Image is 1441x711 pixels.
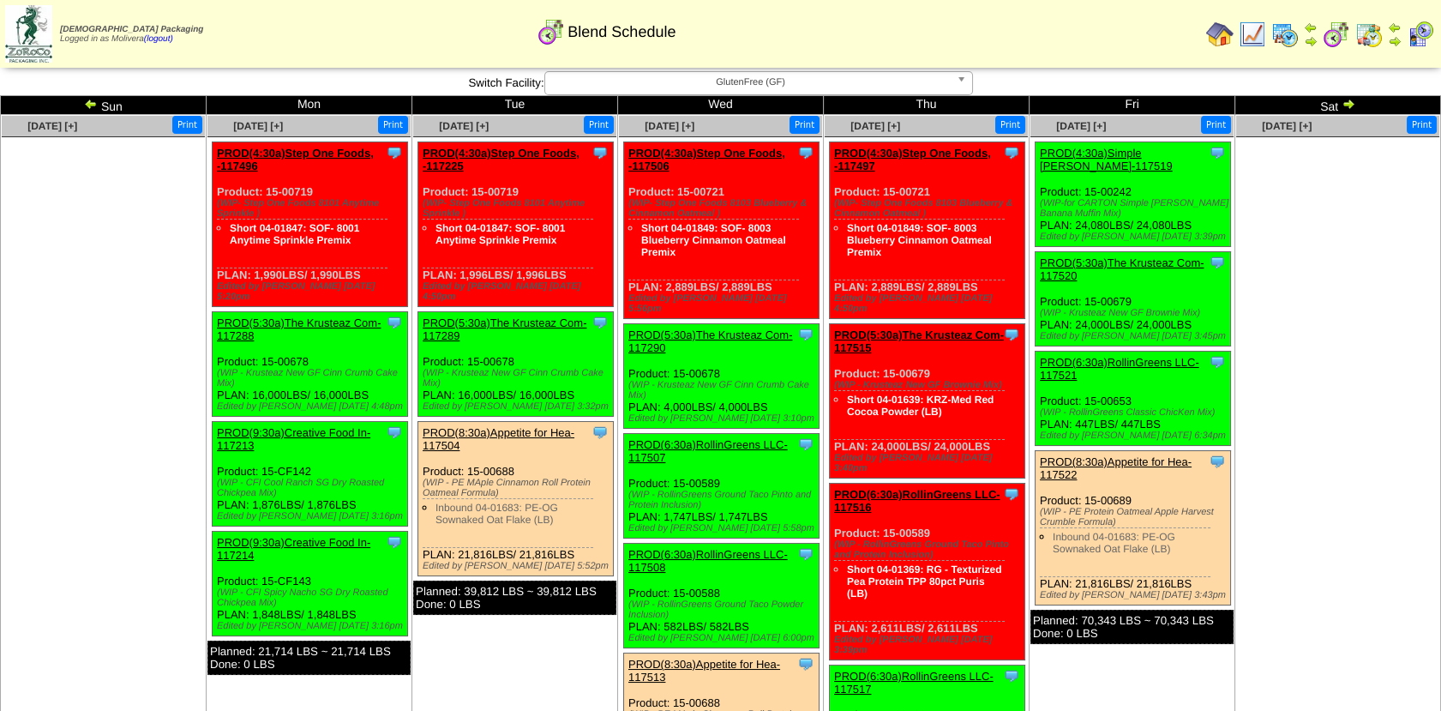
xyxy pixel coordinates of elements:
[850,120,900,132] a: [DATE] [+]
[1407,116,1437,134] button: Print
[624,544,820,648] div: Product: 15-00588 PLAN: 582LBS / 582LBS
[847,394,994,418] a: Short 04-01639: KRZ-Med Red Cocoa Powder (LB)
[423,368,613,389] div: (WIP - Krusteaz New GF Cinn Crumb Cake Mix)
[1040,147,1173,172] a: PROD(4:30a)Simple [PERSON_NAME]-117519
[1040,431,1230,441] div: Edited by [PERSON_NAME] [DATE] 6:34pm
[1239,21,1266,48] img: line_graph.gif
[423,401,613,412] div: Edited by [PERSON_NAME] [DATE] 3:32pm
[378,116,408,134] button: Print
[217,587,407,608] div: (WIP - CFI Spicy Nacho SG Dry Roasted Chickpea Mix)
[591,144,609,161] img: Tooltip
[834,293,1024,314] div: Edited by [PERSON_NAME] [DATE] 4:50pm
[628,490,819,510] div: (WIP - RollinGreens Ground Taco Pinto and Protein Inclusion)
[217,316,381,342] a: PROD(5:30a)The Krusteaz Com-117288
[217,426,370,452] a: PROD(9:30a)Creative Food In-117213
[834,635,1024,655] div: Edited by [PERSON_NAME] [DATE] 3:39pm
[1304,21,1318,34] img: arrowleft.gif
[1342,97,1355,111] img: arrowright.gif
[435,502,558,526] a: Inbound 04-01683: PE-OG Sownaked Oat Flake (LB)
[217,147,374,172] a: PROD(4:30a)Step One Foods, -117496
[790,116,820,134] button: Print
[84,97,98,111] img: arrowleft.gif
[386,144,403,161] img: Tooltip
[217,511,407,521] div: Edited by [PERSON_NAME] [DATE] 3:16pm
[423,198,613,219] div: (WIP- Step One Foods 8101 Anytime Sprinkle )
[624,142,820,319] div: Product: 15-00721 PLAN: 2,889LBS / 2,889LBS
[1040,590,1230,600] div: Edited by [PERSON_NAME] [DATE] 3:43pm
[1030,96,1235,115] td: Fri
[412,96,618,115] td: Tue
[207,96,412,115] td: Mon
[834,328,1004,354] a: PROD(5:30a)The Krusteaz Com-117515
[628,600,819,620] div: (WIP - RollinGreens Ground Taco Powder Inclusion)
[645,120,694,132] span: [DATE] [+]
[641,222,786,258] a: Short 04-01849: SOF- 8003 Blueberry Cinnamon Oatmeal Premix
[230,222,359,246] a: Short 04-01847: SOF- 8001 Anytime Sprinkle Premix
[1040,232,1230,242] div: Edited by [PERSON_NAME] [DATE] 3:39pm
[624,324,820,429] div: Product: 15-00678 PLAN: 4,000LBS / 4,000LBS
[423,561,613,571] div: Edited by [PERSON_NAME] [DATE] 5:52pm
[217,401,407,412] div: Edited by [PERSON_NAME] [DATE] 4:48pm
[217,536,370,562] a: PROD(9:30a)Creative Food In-117214
[27,120,77,132] a: [DATE] [+]
[628,293,819,314] div: Edited by [PERSON_NAME] [DATE] 5:56pm
[233,120,283,132] a: [DATE] [+]
[567,23,675,41] span: Blend Schedule
[591,424,609,441] img: Tooltip
[1003,144,1020,161] img: Tooltip
[386,314,403,331] img: Tooltip
[423,281,613,302] div: Edited by [PERSON_NAME] [DATE] 4:50pm
[217,368,407,389] div: (WIP - Krusteaz New GF Cinn Crumb Cake Mix)
[1036,142,1231,247] div: Product: 15-00242 PLAN: 24,080LBS / 24,080LBS
[1209,453,1226,470] img: Tooltip
[213,532,408,636] div: Product: 15-CF143 PLAN: 1,848LBS / 1,848LBS
[439,120,489,132] a: [DATE] [+]
[1036,352,1231,446] div: Product: 15-00653 PLAN: 447LBS / 447LBS
[797,655,814,672] img: Tooltip
[797,436,814,453] img: Tooltip
[847,563,1002,600] a: Short 04-01369: RG - Texturized Pea Protein TPP 80pct Puris (LB)
[1030,610,1234,644] div: Planned: 70,343 LBS ~ 70,343 LBS Done: 0 LBS
[618,96,824,115] td: Wed
[207,641,411,675] div: Planned: 21,714 LBS ~ 21,714 LBS Done: 0 LBS
[1262,120,1312,132] a: [DATE] [+]
[1355,21,1383,48] img: calendarinout.gif
[624,434,820,539] div: Product: 15-00589 PLAN: 1,747LBS / 1,747LBS
[797,545,814,563] img: Tooltip
[628,658,780,684] a: PROD(8:30a)Appetite for Hea-117513
[413,581,616,615] div: Planned: 39,812 LBS ~ 39,812 LBS Done: 0 LBS
[834,198,1024,219] div: (WIP- Step One Foods 8103 Blueberry & Cinnamon Oatmeal )
[1040,256,1204,282] a: PROD(5:30a)The Krusteaz Com-117520
[628,380,819,401] div: (WIP - Krusteaz New GF Cinn Crumb Cake Mix)
[591,314,609,331] img: Tooltip
[834,539,1024,560] div: (WIP - RollinGreens Ground Taco Pinto and Protein Inclusion)
[418,422,614,576] div: Product: 15-00688 PLAN: 21,816LBS / 21,816LBS
[830,484,1025,660] div: Product: 15-00589 PLAN: 2,611LBS / 2,611LBS
[830,142,1025,319] div: Product: 15-00721 PLAN: 2,889LBS / 2,889LBS
[213,142,408,307] div: Product: 15-00719 PLAN: 1,990LBS / 1,990LBS
[830,324,1025,479] div: Product: 15-00679 PLAN: 24,000LBS / 24,000LBS
[386,424,403,441] img: Tooltip
[1209,254,1226,271] img: Tooltip
[1003,667,1020,684] img: Tooltip
[1040,356,1199,382] a: PROD(6:30a)RollinGreens LLC-117521
[834,453,1024,473] div: Edited by [PERSON_NAME] [DATE] 3:40pm
[1056,120,1106,132] a: [DATE] [+]
[435,222,565,246] a: Short 04-01847: SOF- 8001 Anytime Sprinkle Premix
[1003,326,1020,343] img: Tooltip
[60,25,203,34] span: [DEMOGRAPHIC_DATA] Packaging
[847,222,992,258] a: Short 04-01849: SOF- 8003 Blueberry Cinnamon Oatmeal Premix
[628,633,819,643] div: Edited by [PERSON_NAME] [DATE] 6:00pm
[628,523,819,533] div: Edited by [PERSON_NAME] [DATE] 5:58pm
[1040,407,1230,418] div: (WIP - RollinGreens Classic ChicKen Mix)
[628,147,785,172] a: PROD(4:30a)Step One Foods, -117506
[1003,485,1020,503] img: Tooltip
[5,5,52,63] img: zoroco-logo-small.webp
[418,312,614,417] div: Product: 15-00678 PLAN: 16,000LBS / 16,000LBS
[1388,21,1402,34] img: arrowleft.gif
[423,426,574,452] a: PROD(8:30a)Appetite for Hea-117504
[537,18,565,45] img: calendarblend.gif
